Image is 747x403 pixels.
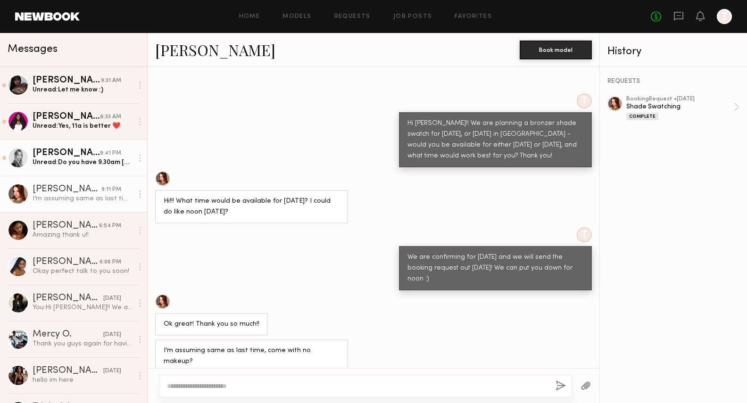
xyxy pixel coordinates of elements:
div: Unread: Let me know :) [33,85,133,94]
div: You: Hi [PERSON_NAME]!! We are planning a bronzer shade swatch for [DATE], or [DATE] in [GEOGRAPH... [33,303,133,312]
div: History [607,46,739,57]
a: Job Posts [393,14,432,20]
div: [DATE] [103,294,121,303]
div: [DATE] [103,330,121,339]
div: I’m assuming same as last time, come with no makeup? [33,194,133,203]
div: Ok great! Thank you so much!! [164,319,259,330]
span: Messages [8,44,58,55]
div: booking Request • [DATE] [626,96,734,102]
div: [DATE] [103,367,121,376]
div: Mercy O. [33,330,103,339]
div: We are confirming for [DATE] and we will send the booking request out [DATE]! We can put you down... [407,252,583,285]
a: bookingRequest •[DATE]Shade SwatchingComplete [626,96,739,120]
a: Home [239,14,260,20]
a: [PERSON_NAME] [155,40,275,60]
div: [PERSON_NAME] [33,112,100,122]
div: [PERSON_NAME] [33,76,101,85]
div: Okay perfect talk to you soon! [33,267,133,276]
div: Thank you guys again for having me. 😊🙏🏿 [33,339,133,348]
div: I’m assuming same as last time, come with no makeup? [164,345,340,367]
div: Shade Swatching [626,102,734,111]
div: 9:41 PM [100,149,121,158]
div: Complete [626,113,658,120]
div: 9:31 AM [101,76,121,85]
a: Models [282,14,311,20]
div: 9:11 PM [101,185,121,194]
div: [PERSON_NAME] [33,257,100,267]
div: Hi!!! What time would be available for [DATE]? I could do like noon [DATE]? [164,196,340,218]
a: Favorites [455,14,492,20]
div: hello im here [33,376,133,385]
a: T [717,9,732,24]
div: [PERSON_NAME] [33,366,103,376]
div: Unread: Yes, 11a is better ❤️ [33,122,133,131]
button: Book model [520,41,592,59]
div: REQUESTS [607,78,739,85]
a: Book model [520,45,592,53]
div: [PERSON_NAME] [33,185,101,194]
div: 8:33 AM [100,113,121,122]
a: Requests [334,14,371,20]
div: 6:54 PM [99,222,121,230]
div: [PERSON_NAME] [33,148,100,158]
div: Hi [PERSON_NAME]!! We are planning a bronzer shade swatch for [DATE], or [DATE] in [GEOGRAPHIC_DA... [407,118,583,162]
div: Unread: Do you have 9.30am [DATE] ? [33,158,133,167]
div: Amazing thank u!! [33,230,133,239]
div: 6:06 PM [100,258,121,267]
div: [PERSON_NAME] [33,294,103,303]
div: [PERSON_NAME] [33,221,99,230]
